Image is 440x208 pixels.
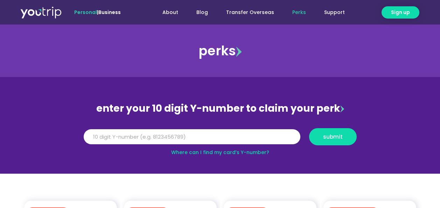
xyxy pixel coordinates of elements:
a: Support [315,6,354,19]
span: | [74,9,121,16]
form: Y Number [84,128,357,151]
span: Personal [74,9,97,16]
a: Transfer Overseas [217,6,283,19]
a: Perks [283,6,315,19]
a: Where can I find my card’s Y-number? [171,149,269,156]
nav: Menu [140,6,354,19]
input: 10 digit Y-number (e.g. 8123456789) [84,129,300,145]
span: submit [323,134,343,139]
div: enter your 10 digit Y-number to claim your perk [80,99,360,118]
button: submit [309,128,357,145]
span: Sign up [391,9,410,16]
a: Sign up [382,6,419,19]
a: Business [98,9,121,16]
a: Blog [187,6,217,19]
a: About [153,6,187,19]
